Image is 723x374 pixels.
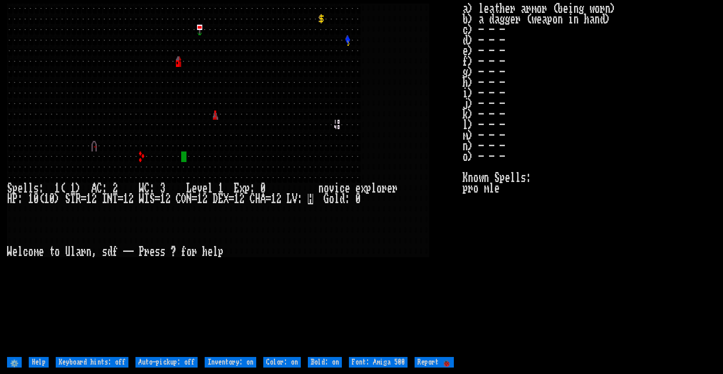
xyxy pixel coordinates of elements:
input: Report 🐞 [415,357,454,368]
div: W [139,183,144,194]
div: r [392,183,398,194]
div: : [102,183,107,194]
div: 0 [355,194,361,204]
div: r [81,247,86,257]
mark: H [308,194,313,204]
div: 0 [33,194,39,204]
div: o [186,247,192,257]
div: N [107,194,113,204]
div: l [213,247,218,257]
input: ⚙️ [7,357,22,368]
div: f [113,247,118,257]
div: ? [171,247,176,257]
div: A [260,194,266,204]
div: X [223,194,229,204]
div: : [345,194,350,204]
div: : [250,183,255,194]
input: Inventory: on [205,357,256,368]
div: C [250,194,255,204]
div: C [176,194,181,204]
div: l [334,194,340,204]
input: Bold: on [308,357,342,368]
div: r [192,247,197,257]
div: T [113,194,118,204]
div: L [186,183,192,194]
div: P [12,194,18,204]
div: 1 [218,183,223,194]
div: o [324,183,329,194]
div: H [7,194,12,204]
div: E [218,194,223,204]
div: W [139,194,144,204]
div: l [371,183,376,194]
div: p [12,183,18,194]
div: = [155,194,160,204]
div: c [340,183,345,194]
div: 1 [28,194,33,204]
div: N [186,194,192,204]
div: ( [39,194,44,204]
div: o [55,247,60,257]
div: G [324,194,329,204]
div: , [91,247,97,257]
div: f [181,247,186,257]
div: p [366,183,371,194]
div: o [329,194,334,204]
div: C [144,183,150,194]
div: 1 [197,194,202,204]
div: t [49,247,55,257]
div: e [18,183,23,194]
input: Color: on [263,357,301,368]
div: s [33,183,39,194]
div: 2 [165,194,171,204]
div: n [86,247,91,257]
div: i [334,183,340,194]
div: D [213,194,218,204]
div: E [234,183,239,194]
div: = [266,194,271,204]
div: d [340,194,345,204]
div: T [70,194,76,204]
div: 1 [70,183,76,194]
div: : [18,194,23,204]
div: W [7,247,12,257]
div: C [97,183,102,194]
div: e [387,183,392,194]
div: : [150,183,155,194]
div: p [245,183,250,194]
div: d [107,247,113,257]
div: l [23,183,28,194]
div: = [229,194,234,204]
div: c [23,247,28,257]
div: - [128,247,134,257]
div: 1 [123,194,128,204]
div: S [65,194,70,204]
div: a [76,247,81,257]
div: e [208,247,213,257]
div: e [150,247,155,257]
div: s [155,247,160,257]
div: s [160,247,165,257]
div: 1 [234,194,239,204]
div: 1 [160,194,165,204]
div: U [65,247,70,257]
div: : [39,183,44,194]
div: H [255,194,260,204]
div: m [33,247,39,257]
div: = [118,194,123,204]
div: 2 [128,194,134,204]
div: 1 [55,183,60,194]
div: ( [60,183,65,194]
div: o [376,183,382,194]
div: e [192,183,197,194]
div: ) [55,194,60,204]
div: n [318,183,324,194]
div: h [202,247,208,257]
div: = [192,194,197,204]
div: o [28,247,33,257]
div: 3 [160,183,165,194]
div: v [329,183,334,194]
div: 0 [260,183,266,194]
div: 2 [91,194,97,204]
stats: a) leather armor (being worn) b) a dagger (weapon in hand) c) - - - d) - - - e) - - - f) - - - g)... [463,4,716,355]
